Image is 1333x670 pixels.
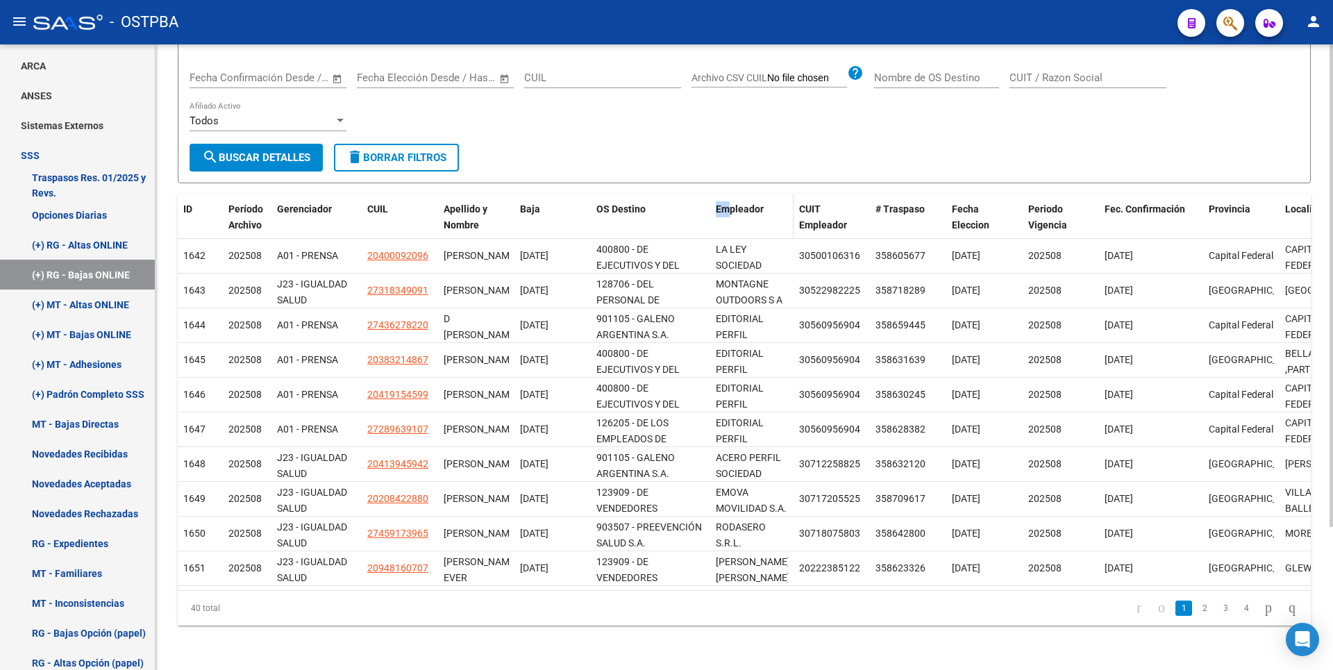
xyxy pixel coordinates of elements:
[1173,596,1194,620] li: page 1
[716,554,790,586] div: [PERSON_NAME] [PERSON_NAME]
[1028,354,1062,365] span: 202508
[444,556,518,599] span: [PERSON_NAME] EVER [PERSON_NAME]
[277,556,347,583] span: J23 - IGUALDAD SALUD
[799,528,860,539] span: 30718075803
[875,354,925,365] span: 358631639
[520,456,585,472] div: [DATE]
[228,250,262,261] span: 202508
[596,383,680,457] span: 400800 - DE EJECUTIVOS Y DEL PERSONAL DE DIRECCION DE EMPRESAS
[716,242,788,305] div: LA LEY SOCIEDAD ANONIMA UNIPER
[799,285,860,296] span: 30522982225
[514,194,591,240] datatable-header-cell: Baja
[202,151,310,164] span: Buscar Detalles
[520,352,585,368] div: [DATE]
[444,458,518,469] span: [PERSON_NAME]
[799,354,860,365] span: 30560956904
[875,319,925,330] span: 358659445
[183,528,206,539] span: 1650
[367,424,428,435] span: 27289639107
[228,319,262,330] span: 202508
[799,562,860,573] span: 20222385122
[414,72,482,84] input: End date
[1028,319,1062,330] span: 202508
[952,424,980,435] span: [DATE]
[1209,528,1302,539] span: [GEOGRAPHIC_DATA]
[520,421,585,437] div: [DATE]
[228,562,262,573] span: 202508
[520,317,585,333] div: [DATE]
[875,389,925,400] span: 358630245
[444,285,518,296] span: [PERSON_NAME]
[444,250,518,261] span: [PERSON_NAME]
[271,194,362,240] datatable-header-cell: Gerenciador
[1285,562,1311,573] span: GLEW
[870,194,946,240] datatable-header-cell: # Traspaso
[367,354,428,365] span: 20383214867
[952,562,980,573] span: [DATE]
[1028,250,1062,261] span: 202508
[277,354,338,365] span: A01 - PRENSA
[520,491,585,507] div: [DATE]
[228,285,262,296] span: 202508
[1209,250,1273,261] span: Capital Federal
[691,72,767,83] span: Archivo CSV CUIL
[596,452,675,479] span: 901105 - GALENO ARGENTINA S.A.
[1099,194,1203,240] datatable-header-cell: Fec. Confirmación
[367,250,428,261] span: 20400092096
[716,276,788,308] div: MONTAGNE OUTDOORS S A
[1305,13,1322,30] mat-icon: person
[1028,285,1062,296] span: 202508
[1203,194,1280,240] datatable-header-cell: Provincia
[591,194,710,240] datatable-header-cell: OS Destino
[1209,458,1302,469] span: [GEOGRAPHIC_DATA]
[438,194,514,240] datatable-header-cell: Apellido y Nombre
[202,149,219,165] mat-icon: search
[277,487,347,514] span: J23 - IGUALDAD SALUD
[1028,562,1062,573] span: 202508
[277,203,332,215] span: Gerenciador
[1209,285,1302,296] span: [GEOGRAPHIC_DATA]
[367,562,428,573] span: 20948160707
[346,149,363,165] mat-icon: delete
[178,591,402,626] div: 40 total
[1209,319,1273,330] span: Capital Federal
[367,203,388,215] span: CUIL
[1028,493,1062,504] span: 202508
[875,285,925,296] span: 358718289
[716,203,764,215] span: Empleador
[1236,596,1257,620] li: page 4
[767,72,847,85] input: Archivo CSV CUIL
[1028,389,1062,400] span: 202508
[716,415,788,478] div: EDITORIAL PERFIL SOCIEDAD ANON
[520,526,585,542] div: [DATE]
[875,458,925,469] span: 358632120
[277,278,347,305] span: J23 - IGUALDAD SALUD
[952,528,980,539] span: [DATE]
[183,458,206,469] span: 1648
[1282,601,1302,616] a: go to last page
[367,285,428,296] span: 27318349091
[716,311,788,374] div: EDITORIAL PERFIL SOCIEDAD ANON
[1105,424,1133,435] span: [DATE]
[228,389,262,400] span: 202508
[1105,319,1133,330] span: [DATE]
[1105,562,1133,573] span: [DATE]
[952,285,980,296] span: [DATE]
[1215,596,1236,620] li: page 3
[228,354,262,365] span: 202508
[1209,493,1302,504] span: [GEOGRAPHIC_DATA]
[520,283,585,299] div: [DATE]
[330,71,346,87] button: Open calendar
[520,387,585,403] div: [DATE]
[952,250,980,261] span: [DATE]
[444,203,487,231] span: Apellido y Nombre
[1209,203,1250,215] span: Provincia
[1194,596,1215,620] li: page 2
[1028,203,1067,231] span: Periodo Vigencia
[367,319,428,330] span: 27436278220
[1285,528,1326,539] span: MORENO
[1105,354,1133,365] span: [DATE]
[183,389,206,400] span: 1646
[1023,194,1099,240] datatable-header-cell: Periodo Vigencia
[1286,623,1319,656] div: Open Intercom Messenger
